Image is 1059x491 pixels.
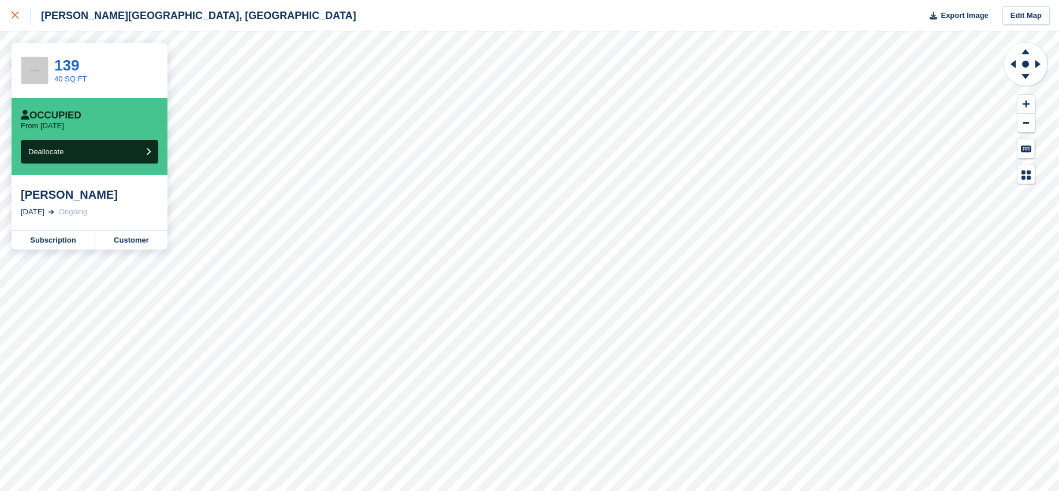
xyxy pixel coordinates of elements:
[1002,6,1050,25] a: Edit Map
[21,57,48,84] img: 256x256-placeholder-a091544baa16b46aadf0b611073c37e8ed6a367829ab441c3b0103e7cf8a5b1b.png
[21,140,158,163] button: Deallocate
[54,57,79,74] a: 139
[59,206,87,218] div: Ongoing
[1017,114,1035,133] button: Zoom Out
[941,10,988,21] span: Export Image
[28,147,64,156] span: Deallocate
[12,231,95,250] a: Subscription
[21,110,81,121] div: Occupied
[1017,165,1035,184] button: Map Legend
[1017,95,1035,114] button: Zoom In
[1017,139,1035,158] button: Keyboard Shortcuts
[95,231,167,250] a: Customer
[21,206,44,218] div: [DATE]
[21,121,64,131] p: From [DATE]
[31,9,356,23] div: [PERSON_NAME][GEOGRAPHIC_DATA], [GEOGRAPHIC_DATA]
[54,75,87,83] a: 40 SQ FT
[923,6,989,25] button: Export Image
[21,188,158,202] div: [PERSON_NAME]
[49,210,54,214] img: arrow-right-light-icn-cde0832a797a2874e46488d9cf13f60e5c3a73dbe684e267c42b8395dfbc2abf.svg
